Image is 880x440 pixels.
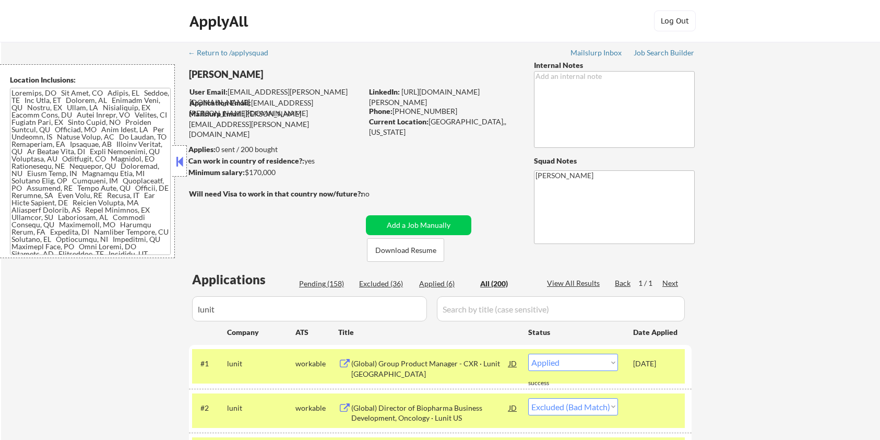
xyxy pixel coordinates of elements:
div: workable [295,403,338,413]
div: yes [188,156,359,166]
strong: Application Email: [189,98,251,107]
input: Search by title (case sensitive) [437,296,685,321]
div: [EMAIL_ADDRESS][PERSON_NAME][DOMAIN_NAME] [189,98,362,118]
div: no [361,189,391,199]
div: [GEOGRAPHIC_DATA],, [US_STATE] [369,117,517,137]
a: Mailslurp Inbox [570,49,623,59]
div: Internal Notes [534,60,695,71]
div: ← Return to /applysquad [188,49,278,56]
div: $170,000 [188,167,362,178]
div: Title [338,327,518,338]
div: Company [227,327,295,338]
strong: Current Location: [369,117,429,126]
div: Back [615,278,632,288]
div: View All Results [547,278,603,288]
a: [URL][DOMAIN_NAME][PERSON_NAME] [369,87,480,107]
strong: Can work in country of residence?: [188,156,304,165]
div: [PERSON_NAME][EMAIL_ADDRESS][PERSON_NAME][DOMAIN_NAME] [189,109,362,140]
strong: Minimum salary: [188,168,245,177]
div: Squad Notes [534,156,695,166]
strong: Will need Visa to work in that country now/future?: [189,189,363,198]
button: Download Resume [367,238,444,262]
button: Log Out [654,10,696,31]
div: #1 [200,358,219,369]
div: ATS [295,327,338,338]
div: 1 / 1 [638,278,662,288]
div: Date Applied [633,327,679,338]
a: ← Return to /applysquad [188,49,278,59]
strong: Mailslurp Email: [189,109,243,118]
div: [DATE] [633,358,679,369]
div: Job Search Builder [634,49,695,56]
a: Job Search Builder [634,49,695,59]
div: Mailslurp Inbox [570,49,623,56]
div: Next [662,278,679,288]
strong: Applies: [188,145,216,154]
div: ApplyAll [189,13,251,30]
div: 0 sent / 200 bought [188,144,362,155]
div: [PERSON_NAME] [189,68,403,81]
div: lunit [227,403,295,413]
div: lunit [227,358,295,369]
strong: Phone: [369,107,393,115]
div: #2 [200,403,219,413]
div: (Global) Group Product Manager - CXR · Lunit [GEOGRAPHIC_DATA] [351,358,509,379]
div: Excluded (36) [359,279,411,289]
input: Search by company (case sensitive) [192,296,427,321]
div: Applied (6) [419,279,471,289]
div: [EMAIL_ADDRESS][PERSON_NAME][DOMAIN_NAME] [189,87,362,107]
strong: LinkedIn: [369,87,400,96]
button: Add a Job Manually [366,215,471,235]
div: JD [508,354,518,373]
div: Location Inclusions: [10,75,171,85]
strong: User Email: [189,87,228,96]
div: workable [295,358,338,369]
div: Status [528,322,618,341]
div: Pending (158) [299,279,351,289]
div: success [528,379,570,388]
div: All (200) [480,279,532,289]
div: (Global) Director of Biopharma Business Development, Oncology · Lunit US [351,403,509,423]
div: Applications [192,273,295,286]
div: [PHONE_NUMBER] [369,106,517,117]
div: JD [508,398,518,417]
